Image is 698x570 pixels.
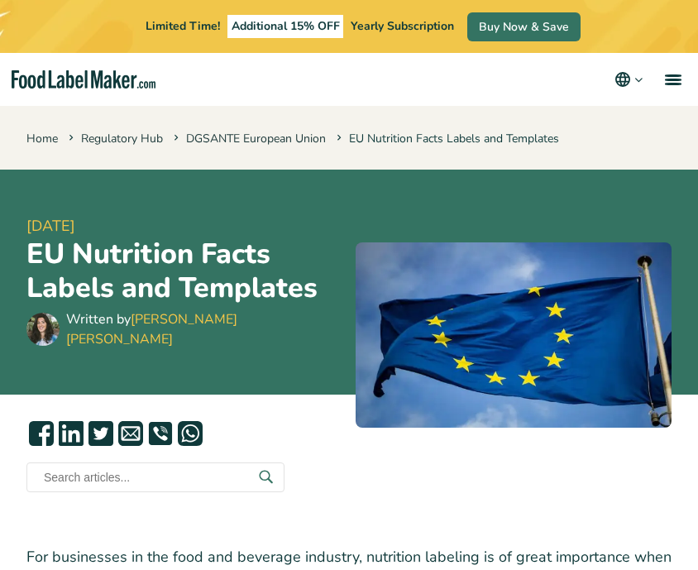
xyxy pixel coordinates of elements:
[146,18,220,34] span: Limited Time!
[66,309,342,349] div: Written by
[81,131,163,146] a: Regulatory Hub
[227,15,344,38] span: Additional 15% OFF
[645,53,698,106] a: menu
[12,70,155,89] a: Food Label Maker homepage
[26,462,284,492] input: Search articles...
[26,313,60,346] img: Maria Abi Hanna - Food Label Maker
[26,215,342,237] span: [DATE]
[351,18,454,34] span: Yearly Subscription
[66,310,237,348] a: [PERSON_NAME] [PERSON_NAME]
[26,131,58,146] a: Home
[333,131,559,146] span: EU Nutrition Facts Labels and Templates
[613,69,645,89] button: Change language
[26,237,342,305] h1: EU Nutrition Facts Labels and Templates
[186,131,326,146] a: DGSANTE European Union
[467,12,581,41] a: Buy Now & Save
